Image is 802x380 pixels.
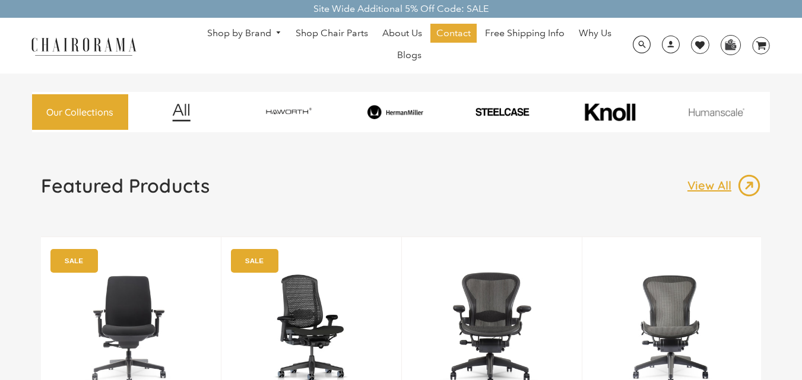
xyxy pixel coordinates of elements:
img: image_10_1.png [558,102,661,122]
p: View All [687,178,737,193]
a: Featured Products [41,174,210,207]
span: About Us [382,27,422,40]
text: SALE [245,257,264,264]
span: Shop Chair Parts [296,27,368,40]
a: Contact [430,24,477,43]
text: SALE [65,257,83,264]
a: About Us [376,24,428,43]
span: Contact [436,27,471,40]
img: PHOTO-2024-07-09-00-53-10-removebg-preview.png [451,107,554,117]
a: Blogs [391,46,427,65]
img: image_7_14f0750b-d084-457f-979a-a1ab9f6582c4.png [237,102,340,122]
nav: DesktopNavigation [194,24,626,68]
img: image_13.png [737,174,761,197]
h1: Featured Products [41,174,210,197]
span: Why Us [579,27,611,40]
img: image_12.png [148,103,214,122]
img: image_8_173eb7e0-7579-41b4-bc8e-4ba0b8ba93e8.png [344,105,447,119]
span: Blogs [397,49,421,62]
a: Free Shipping Info [479,24,570,43]
img: chairorama [24,36,143,56]
a: Why Us [573,24,617,43]
img: WhatsApp_Image_2024-07-12_at_16.23.01.webp [721,36,740,53]
a: Shop Chair Parts [290,24,374,43]
a: Our Collections [32,94,128,130]
img: image_11.png [665,108,768,116]
a: Shop by Brand [201,24,288,43]
span: Free Shipping Info [485,27,565,40]
a: View All [687,174,761,197]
